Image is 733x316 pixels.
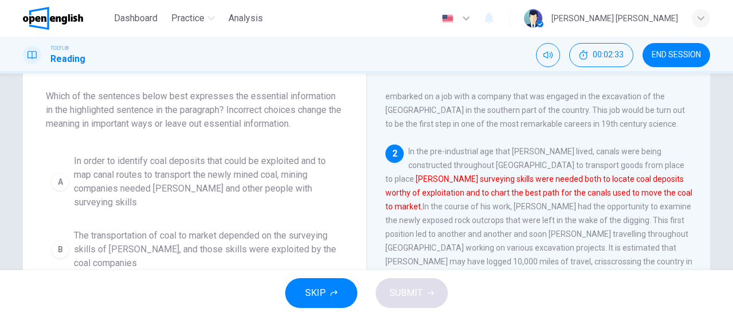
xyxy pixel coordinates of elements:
button: AIn order to identify coal deposits that could be exploited and to map canal routes to transport ... [46,149,344,214]
span: Dashboard [114,11,157,25]
span: Which of the sentences below best expresses the essential information in the highlighted sentence... [46,89,344,131]
div: 2 [385,145,404,163]
span: Practice [171,11,204,25]
button: BThe transportation of coal to market depended on the surveying skills of [PERSON_NAME], and thos... [46,224,344,275]
span: END SESSION [652,50,701,60]
span: SKIP [305,285,326,301]
button: Dashboard [109,8,162,29]
div: B [51,240,69,259]
button: Practice [167,8,219,29]
span: The transportation of coal to market depended on the surveying skills of [PERSON_NAME], and those... [74,229,338,270]
img: Profile picture [524,9,542,28]
img: OpenEnglish logo [23,7,83,30]
span: 00:02:33 [593,50,624,60]
button: 00:02:33 [569,43,633,67]
span: Analysis [228,11,263,25]
img: en [440,14,455,23]
font: [PERSON_NAME] surveying skills were needed both to locate coal deposits worthy of exploitation an... [385,174,692,211]
div: [PERSON_NAME] [PERSON_NAME] [551,11,678,25]
span: TOEFL® [50,44,69,52]
a: OpenEnglish logo [23,7,109,30]
div: A [51,173,69,191]
button: SKIP [285,278,357,308]
button: Analysis [224,8,267,29]
div: Mute [536,43,560,67]
span: In order to identify coal deposits that could be exploited and to map canal routes to transport t... [74,154,338,209]
div: Hide [569,43,633,67]
h1: Reading [50,52,85,66]
button: END SESSION [643,43,710,67]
